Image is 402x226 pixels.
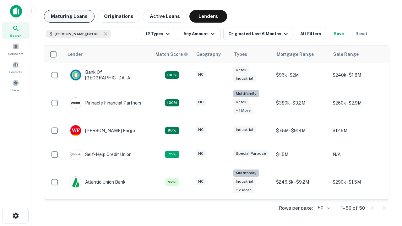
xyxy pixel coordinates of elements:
[70,177,81,187] img: picture
[196,126,206,133] div: NC
[70,69,145,81] div: Bank Of [GEOGRAPHIC_DATA]
[70,149,81,160] img: picture
[10,5,22,18] img: capitalize-icon.png
[223,28,292,40] button: Originated Last 6 Months
[273,46,329,63] th: Mortgage Range
[233,75,256,82] div: Industrial
[233,169,259,177] div: Multifamily
[141,28,174,40] button: 12 Types
[277,51,314,58] div: Mortgage Range
[196,99,206,106] div: NC
[233,150,269,157] div: Special Purpose
[329,46,386,63] th: Sale Range
[64,46,152,63] th: Lender
[11,88,20,93] span: Saved
[333,51,359,58] div: Sale Range
[273,119,329,143] td: $7.5M - $914M
[165,178,179,186] div: Matching Properties: 7, hasApolloMatch: undefined
[329,28,349,40] button: Save your search to get updates of matches that match your search criteria.
[234,51,247,58] div: Types
[2,22,30,39] a: Search
[233,90,259,97] div: Multifamily
[165,71,179,79] div: Matching Properties: 14, hasApolloMatch: undefined
[329,166,386,198] td: $290k - $1.5M
[233,99,249,106] div: Retail
[233,67,249,74] div: Retail
[196,150,206,157] div: NC
[273,87,329,119] td: $380k - $3.2M
[273,143,329,166] td: $1.5M
[233,186,254,194] div: + 2 more
[155,51,188,58] div: Capitalize uses an advanced AI algorithm to match your search with the best lender. The match sco...
[228,30,290,38] div: Originated Last 6 Months
[70,125,135,136] div: [PERSON_NAME] Fargo
[351,28,372,40] button: Reset
[177,28,221,40] button: Any Amount
[233,107,253,114] div: + 1 more
[273,63,329,87] td: $96k - $2M
[165,127,179,134] div: Matching Properties: 12, hasApolloMatch: undefined
[341,204,365,212] p: 1–50 of 50
[196,178,206,185] div: NC
[70,70,81,80] img: picture
[10,33,21,38] span: Search
[315,203,331,213] div: 50
[233,178,256,185] div: Industrial
[193,46,230,63] th: Geography
[155,51,187,58] h6: Match Score
[2,59,30,76] a: Contacts
[196,51,221,58] div: Geography
[329,119,386,143] td: $12.5M
[165,151,179,158] div: Matching Properties: 10, hasApolloMatch: undefined
[189,10,227,23] button: Lenders
[233,126,256,133] div: Industrial
[97,10,140,23] button: Originations
[70,97,141,109] div: Pinnacle Financial Partners
[329,143,386,166] td: N/A
[70,176,126,188] div: Atlantic Union Bank
[371,176,402,206] iframe: Chat Widget
[2,77,30,94] a: Saved
[196,71,206,78] div: NC
[152,46,193,63] th: Capitalize uses an advanced AI algorithm to match your search with the best lender. The match sco...
[70,149,132,160] div: Self-help Credit Union
[329,63,386,87] td: $240k - $1.8M
[279,204,313,212] p: Rows per page:
[44,10,95,23] button: Maturing Loans
[295,28,326,40] button: All Filters
[329,87,386,119] td: $260k - $2.9M
[273,166,329,198] td: $246.5k - $9.2M
[70,98,81,108] img: picture
[143,10,187,23] button: Active Loans
[68,51,83,58] div: Lender
[165,99,179,107] div: Matching Properties: 24, hasApolloMatch: undefined
[2,40,30,57] a: Borrowers
[55,31,102,37] span: [PERSON_NAME][GEOGRAPHIC_DATA], [GEOGRAPHIC_DATA]
[8,51,23,56] span: Borrowers
[9,69,22,74] span: Contacts
[70,125,81,136] img: picture
[230,46,273,63] th: Types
